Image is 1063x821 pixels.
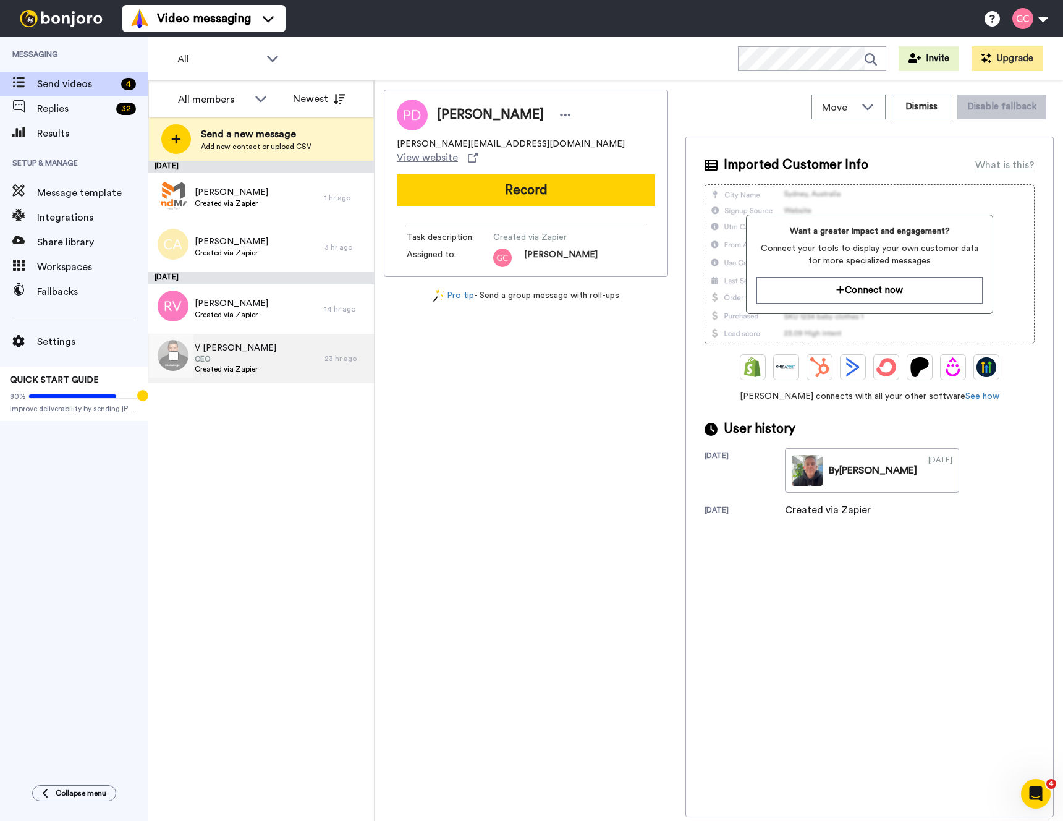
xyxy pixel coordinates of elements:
span: Connect your tools to display your own customer data for more specialized messages [756,242,983,267]
div: By [PERSON_NAME] [829,463,917,478]
img: ActiveCampaign [843,357,863,377]
span: Add new contact or upload CSV [201,142,311,151]
img: GoHighLevel [976,357,996,377]
img: rv.png [158,291,188,321]
span: V [PERSON_NAME] [195,342,276,354]
span: Message template [37,185,148,200]
span: Task description : [407,231,493,244]
span: Share library [37,235,148,250]
span: CEO [195,354,276,364]
div: 1 hr ago [324,193,368,203]
span: Created via Zapier [195,198,268,208]
span: Created via Zapier [493,231,611,244]
img: ca.png [158,229,188,260]
a: By[PERSON_NAME][DATE] [785,448,959,493]
button: Newest [284,87,355,111]
img: a9e49c40-7390-4a88-8ba3-3ca85d4e6262-thumb.jpg [792,455,823,486]
img: gc.png [493,249,512,267]
button: Invite [899,46,959,71]
a: View website [397,150,478,165]
span: Results [37,126,148,141]
span: Move [822,100,855,115]
span: Fallbacks [37,284,148,299]
div: [DATE] [705,505,785,517]
button: Upgrade [972,46,1043,71]
div: 32 [116,103,136,115]
span: [PERSON_NAME] [195,297,268,310]
img: magic-wand.svg [433,289,444,302]
button: Record [397,174,655,206]
span: [PERSON_NAME][EMAIL_ADDRESS][DOMAIN_NAME] [397,138,625,150]
button: Connect now [756,277,983,304]
div: - Send a group message with roll-ups [384,289,668,302]
span: Replies [37,101,111,116]
div: [DATE] [705,451,785,493]
span: Send a new message [201,127,311,142]
span: Created via Zapier [195,248,268,258]
div: [DATE] [148,272,374,284]
div: All members [178,92,248,107]
span: Want a greater impact and engagement? [756,225,983,237]
a: Pro tip [433,289,474,302]
span: Assigned to: [407,249,493,267]
span: 4 [1046,779,1056,789]
div: What is this? [975,158,1035,172]
span: Created via Zapier [195,310,268,320]
div: [DATE] [148,161,374,173]
span: Workspaces [37,260,148,274]
img: bj-logo-header-white.svg [15,10,108,27]
img: Shopify [743,357,763,377]
img: Ontraport [776,357,796,377]
img: vm-color.svg [130,9,150,28]
div: 3 hr ago [324,242,368,252]
div: 14 hr ago [324,304,368,314]
span: View website [397,150,458,165]
span: [PERSON_NAME] connects with all your other software [705,390,1035,402]
a: See how [965,392,999,401]
iframe: Intercom live chat [1021,779,1051,809]
button: Disable fallback [957,95,1046,119]
button: Collapse menu [32,785,116,801]
span: Send videos [37,77,116,91]
button: Dismiss [892,95,951,119]
div: Created via Zapier [785,503,871,517]
span: [PERSON_NAME] [524,249,598,267]
img: Drip [943,357,963,377]
img: 96e5626a-f556-4042-b292-0e56955e6c46.png [158,179,188,210]
span: QUICK START GUIDE [10,376,99,385]
div: Tooltip anchor [137,390,148,401]
span: Collapse menu [56,788,106,798]
div: 23 hr ago [324,354,368,364]
span: Imported Customer Info [724,156,868,174]
span: Improve deliverability by sending [PERSON_NAME]’s from your own email [10,404,138,414]
img: Image of Patty Dominguez [397,100,428,130]
span: [PERSON_NAME] [195,236,268,248]
span: [PERSON_NAME] [195,186,268,198]
div: [DATE] [928,455,952,486]
span: All [177,52,260,67]
span: Created via Zapier [195,364,276,374]
span: [PERSON_NAME] [437,106,544,124]
img: Hubspot [810,357,829,377]
span: User history [724,420,795,438]
span: Integrations [37,210,148,225]
img: ConvertKit [876,357,896,377]
img: Patreon [910,357,930,377]
div: 4 [121,78,136,90]
span: Settings [37,334,148,349]
span: 80% [10,391,26,401]
span: Video messaging [157,10,251,27]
